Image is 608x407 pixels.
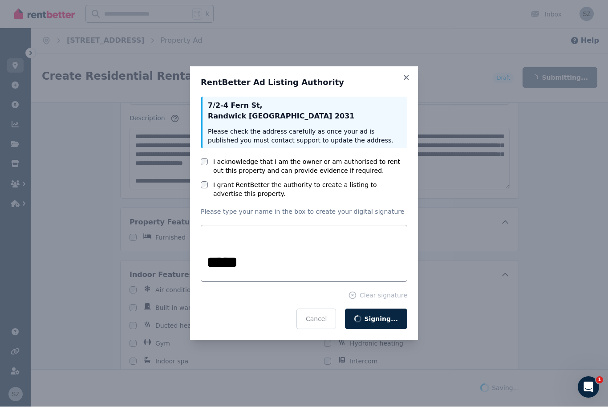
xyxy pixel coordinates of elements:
p: Please check the address carefully as once your ad is published you must contact support to updat... [208,127,402,145]
h3: RentBetter Ad Listing Authority [201,77,407,88]
label: I acknowledge that I am the owner or am authorised to rent out this property and can provide evid... [213,158,407,175]
span: 1 [596,377,603,384]
iframe: Intercom live chat [578,377,599,398]
p: Please type your name in the box to create your digital signature [201,208,407,216]
label: I grant RentBetter the authority to create a listing to advertise this property. [213,181,407,199]
p: 7/2-4 Fern St , Randwick [GEOGRAPHIC_DATA] 2031 [208,101,402,122]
